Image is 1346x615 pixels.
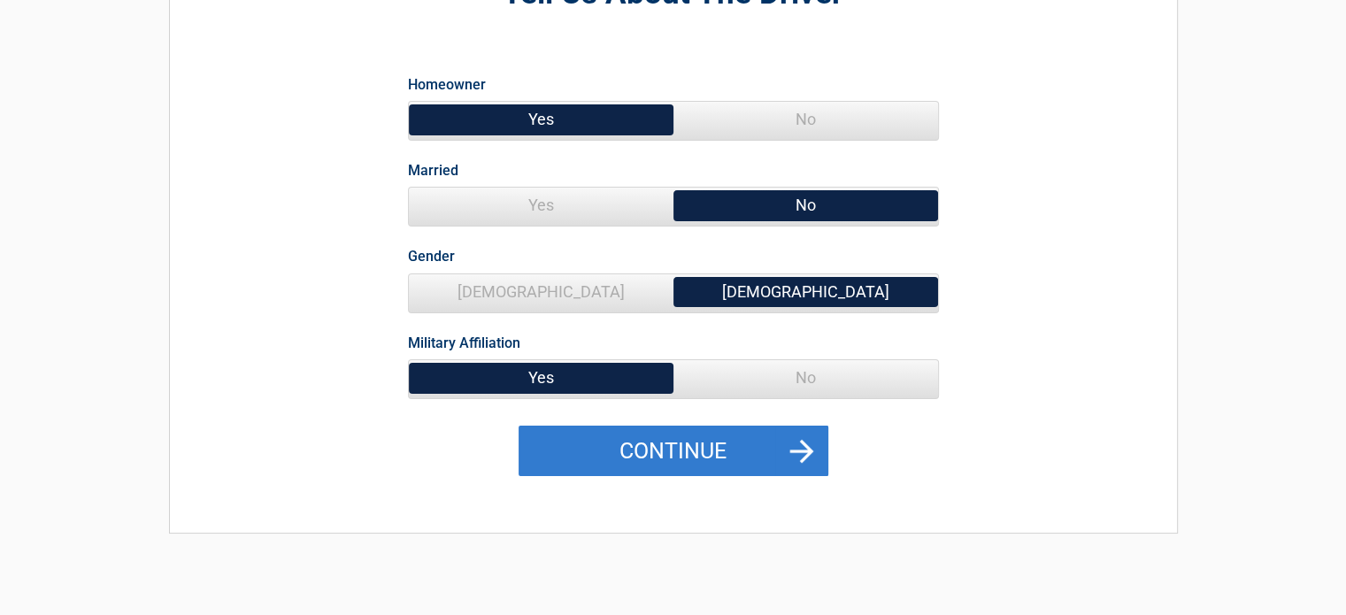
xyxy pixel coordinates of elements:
button: Continue [519,426,828,477]
span: Yes [409,188,673,223]
span: [DEMOGRAPHIC_DATA] [409,274,673,310]
span: Yes [409,360,673,396]
label: Homeowner [408,73,486,96]
span: [DEMOGRAPHIC_DATA] [673,274,938,310]
label: Military Affiliation [408,331,520,355]
span: No [673,102,938,137]
span: No [673,188,938,223]
label: Gender [408,244,455,268]
label: Married [408,158,458,182]
span: No [673,360,938,396]
span: Yes [409,102,673,137]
